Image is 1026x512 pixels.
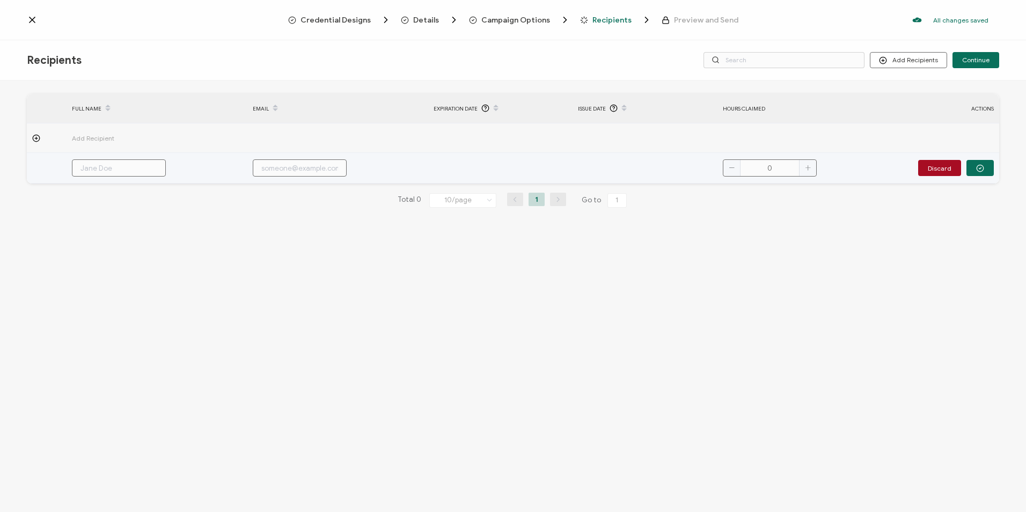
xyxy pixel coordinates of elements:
div: hours claimed [717,103,862,115]
p: All changes saved [933,16,988,24]
li: 1 [529,193,545,206]
div: Breadcrumb [288,14,738,25]
span: Issue Date [578,103,606,115]
span: Preview and Send [662,16,738,24]
span: Preview and Send [674,16,738,24]
span: Go to [582,193,629,208]
span: Credential Designs [301,16,371,24]
input: Jane Doe [72,159,166,177]
span: Credential Designs [288,14,391,25]
span: Continue [962,57,990,63]
div: ACTIONS [897,103,999,115]
span: Campaign Options [469,14,570,25]
span: Details [413,16,439,24]
span: Campaign Options [481,16,550,24]
span: Recipients [580,14,652,25]
div: EMAIL [247,99,428,118]
span: Total 0 [398,193,421,208]
iframe: Chat Widget [972,460,1026,512]
input: Search [703,52,864,68]
span: Expiration Date [434,103,478,115]
button: Discard [918,160,961,176]
input: Select [429,193,496,208]
span: Recipients [27,54,82,67]
span: Recipients [592,16,632,24]
div: FULL NAME [67,99,247,118]
button: Add Recipients [870,52,947,68]
span: Details [401,14,459,25]
input: someone@example.com [253,159,347,177]
button: Continue [952,52,999,68]
span: Add Recipient [72,132,174,144]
